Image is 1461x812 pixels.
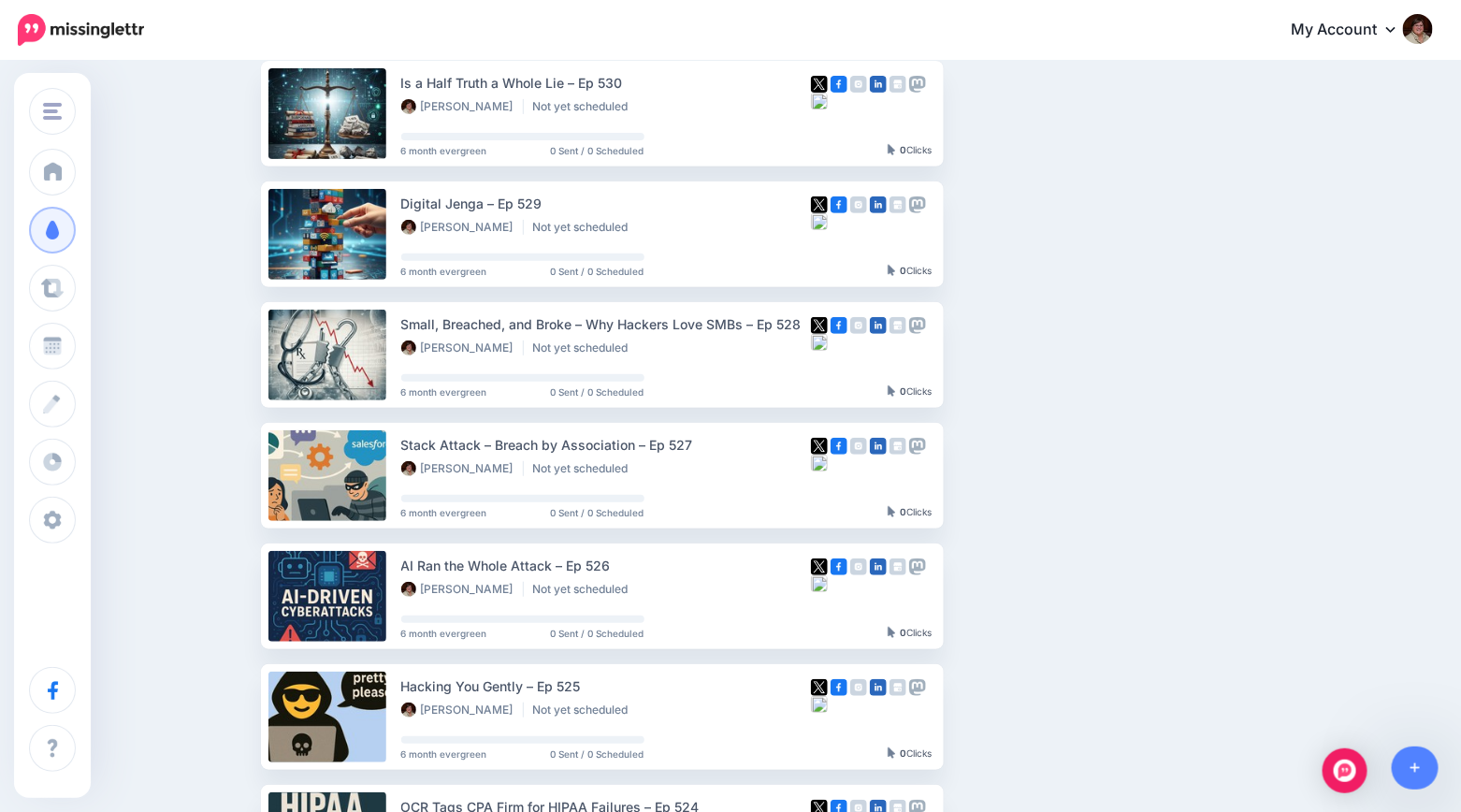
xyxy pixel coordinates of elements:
[551,267,644,276] span: 0 Sent / 0 Scheduled
[870,196,887,213] img: linkedin-square.png
[888,507,933,518] div: Clicks
[901,747,907,759] b: 0
[870,317,887,334] img: linkedin-square.png
[850,558,867,575] img: instagram-grey-square.png
[401,675,811,697] div: Hacking You Gently – Ep 525
[901,265,907,276] b: 0
[888,265,896,276] img: pointer-grey-darker.png
[811,438,828,455] img: twitter-square.png
[850,438,867,455] img: instagram-grey-square.png
[888,145,933,156] div: Clicks
[850,679,867,696] img: instagram-grey-square.png
[551,508,644,517] span: 0 Sent / 0 Scheduled
[401,193,811,214] div: Digital Jenga – Ep 529
[811,679,828,696] img: twitter-square.png
[401,146,487,155] span: 6 month evergreen
[811,334,828,351] img: bluesky-grey-square.png
[831,438,847,455] img: facebook-square.png
[831,196,847,213] img: facebook-square.png
[888,266,933,277] div: Clicks
[551,146,644,155] span: 0 Sent / 0 Scheduled
[890,679,906,696] img: google_business-grey-square.png
[401,220,524,235] li: [PERSON_NAME]
[811,696,828,713] img: bluesky-grey-square.png
[890,438,906,455] img: google_business-grey-square.png
[401,434,811,456] div: Stack Attack – Breach by Association – Ep 527
[551,387,644,397] span: 0 Sent / 0 Scheduled
[901,506,907,517] b: 0
[888,144,896,155] img: pointer-grey-darker.png
[890,317,906,334] img: google_business-grey-square.png
[811,213,828,230] img: bluesky-grey-square.png
[811,455,828,471] img: bluesky-grey-square.png
[901,385,907,397] b: 0
[43,103,62,120] img: menu.png
[401,508,487,517] span: 6 month evergreen
[870,558,887,575] img: linkedin-square.png
[870,679,887,696] img: linkedin-square.png
[909,196,926,213] img: mastodon-grey-square.png
[401,72,811,94] div: Is a Half Truth a Whole Lie – Ep 530
[888,628,933,639] div: Clicks
[811,317,828,334] img: twitter-square.png
[888,748,933,760] div: Clicks
[850,317,867,334] img: instagram-grey-square.png
[888,386,933,398] div: Clicks
[890,76,906,93] img: google_business-grey-square.png
[401,749,487,759] span: 6 month evergreen
[401,461,524,476] li: [PERSON_NAME]
[909,679,926,696] img: mastodon-grey-square.png
[901,627,907,638] b: 0
[533,220,638,235] li: Not yet scheduled
[551,629,644,638] span: 0 Sent / 0 Scheduled
[533,341,638,355] li: Not yet scheduled
[909,438,926,455] img: mastodon-grey-square.png
[401,267,487,276] span: 6 month evergreen
[1323,748,1367,793] div: Open Intercom Messenger
[870,438,887,455] img: linkedin-square.png
[811,575,828,592] img: bluesky-grey-square.png
[888,747,896,759] img: pointer-grey-darker.png
[533,703,638,718] li: Not yet scheduled
[401,629,487,638] span: 6 month evergreen
[1272,7,1433,53] a: My Account
[401,703,524,718] li: [PERSON_NAME]
[850,76,867,93] img: instagram-grey-square.png
[18,14,144,46] img: Missinglettr
[888,627,896,638] img: pointer-grey-darker.png
[831,679,847,696] img: facebook-square.png
[831,317,847,334] img: facebook-square.png
[811,196,828,213] img: twitter-square.png
[401,313,811,335] div: Small, Breached, and Broke – Why Hackers Love SMBs – Ep 528
[888,385,896,397] img: pointer-grey-darker.png
[401,99,524,114] li: [PERSON_NAME]
[811,76,828,93] img: twitter-square.png
[533,461,638,476] li: Not yet scheduled
[909,317,926,334] img: mastodon-grey-square.png
[401,555,811,576] div: AI Ran the Whole Attack – Ep 526
[909,76,926,93] img: mastodon-grey-square.png
[401,341,524,355] li: [PERSON_NAME]
[888,506,896,517] img: pointer-grey-darker.png
[401,387,487,397] span: 6 month evergreen
[850,196,867,213] img: instagram-grey-square.png
[901,144,907,155] b: 0
[811,558,828,575] img: twitter-square.png
[870,76,887,93] img: linkedin-square.png
[551,749,644,759] span: 0 Sent / 0 Scheduled
[401,582,524,597] li: [PERSON_NAME]
[533,99,638,114] li: Not yet scheduled
[831,76,847,93] img: facebook-square.png
[890,196,906,213] img: google_business-grey-square.png
[533,582,638,597] li: Not yet scheduled
[890,558,906,575] img: google_business-grey-square.png
[909,558,926,575] img: mastodon-grey-square.png
[811,93,828,109] img: bluesky-grey-square.png
[831,558,847,575] img: facebook-square.png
